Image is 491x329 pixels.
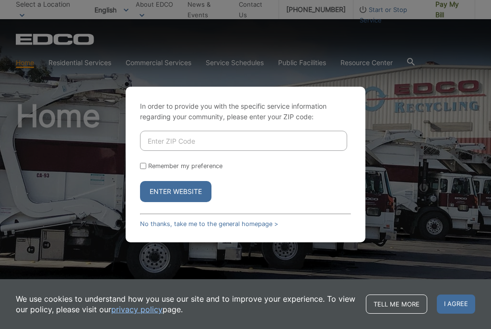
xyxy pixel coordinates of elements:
a: Tell me more [366,295,427,314]
button: Enter Website [140,181,211,202]
p: In order to provide you with the specific service information regarding your community, please en... [140,101,351,122]
span: I agree [437,295,475,314]
input: Enter ZIP Code [140,131,347,151]
a: privacy policy [111,304,163,315]
label: Remember my preference [148,162,222,170]
p: We use cookies to understand how you use our site and to improve your experience. To view our pol... [16,294,356,315]
a: No thanks, take me to the general homepage > [140,220,278,227]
